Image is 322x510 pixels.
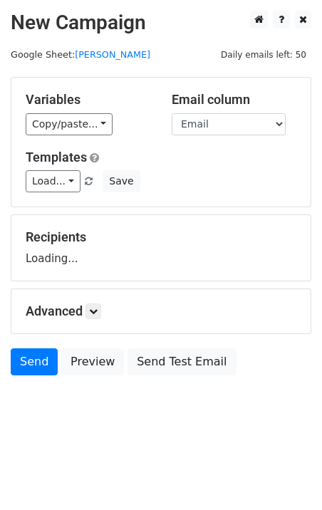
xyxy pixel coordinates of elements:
[11,49,150,60] small: Google Sheet:
[103,170,140,192] button: Save
[26,170,80,192] a: Load...
[61,348,124,375] a: Preview
[172,92,296,108] h5: Email column
[26,229,296,266] div: Loading...
[128,348,236,375] a: Send Test Email
[11,11,311,35] h2: New Campaign
[26,150,87,165] a: Templates
[216,47,311,63] span: Daily emails left: 50
[11,348,58,375] a: Send
[26,303,296,319] h5: Advanced
[26,229,296,245] h5: Recipients
[26,113,113,135] a: Copy/paste...
[26,92,150,108] h5: Variables
[75,49,150,60] a: [PERSON_NAME]
[216,49,311,60] a: Daily emails left: 50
